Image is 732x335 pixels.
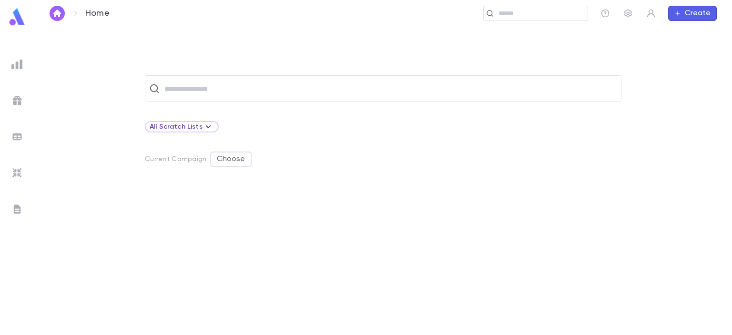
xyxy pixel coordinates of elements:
img: letters_grey.7941b92b52307dd3b8a917253454ce1c.svg [11,203,23,215]
img: home_white.a664292cf8c1dea59945f0da9f25487c.svg [51,10,63,17]
img: batches_grey.339ca447c9d9533ef1741baa751efc33.svg [11,131,23,142]
img: reports_grey.c525e4749d1bce6a11f5fe2a8de1b229.svg [11,59,23,70]
img: imports_grey.530a8a0e642e233f2baf0ef88e8c9fcb.svg [11,167,23,179]
p: Home [85,8,110,19]
button: Choose [210,152,252,167]
img: logo [8,8,27,26]
img: campaigns_grey.99e729a5f7ee94e3726e6486bddda8f1.svg [11,95,23,106]
div: All Scratch Lists [145,121,219,132]
div: All Scratch Lists [150,121,214,132]
button: Create [668,6,717,21]
p: Current Campaign [145,155,206,163]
